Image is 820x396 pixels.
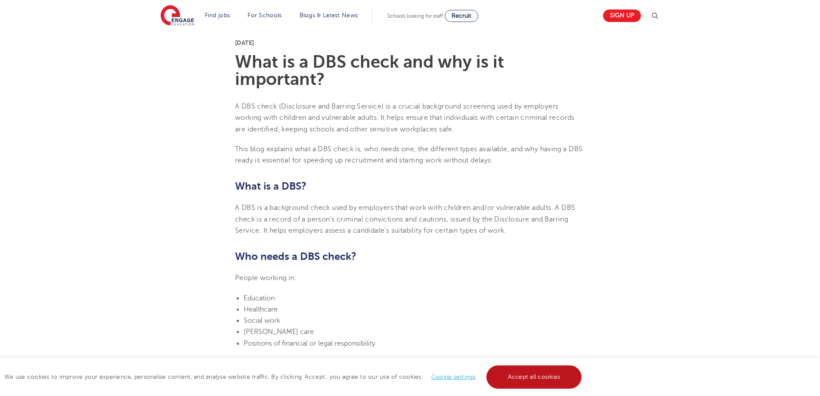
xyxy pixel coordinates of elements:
span: Recruit [452,12,471,19]
a: For Schools [248,12,282,19]
span: Social work [244,317,280,324]
span: We use cookies to improve your experience, personalise content, and analyse website traffic. By c... [4,374,584,380]
h1: What is a DBS check and why is it important? [235,53,585,88]
span: [PERSON_NAME] care [244,328,314,336]
span: Healthcare [244,306,278,313]
span: Positions of financial or legal responsibility [244,340,375,347]
p: [DATE] [235,40,585,46]
b: Who needs a DBS check? [235,250,356,262]
a: Recruit [445,10,478,22]
span: A DBS check (Disclosure and Barring Service) is a crucial background screening used by employers ... [235,103,575,133]
span: Schools looking for staff [387,13,443,19]
a: Find jobs [205,12,230,19]
a: Blogs & Latest News [300,12,358,19]
a: Cookie settings [431,374,476,380]
b: What is a DBS? [235,180,306,192]
span: A DBS is a background check used by employers that work with children and/or vulnerable adults. A... [235,204,575,234]
span: Education [244,294,275,302]
span: People working in: [235,274,297,282]
a: Sign up [603,9,641,22]
span: This blog explains what a DBS check is, who needs one, the different types available, and why hav... [235,145,582,164]
a: Accept all cookies [486,365,582,389]
img: Engage Education [161,5,194,27]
